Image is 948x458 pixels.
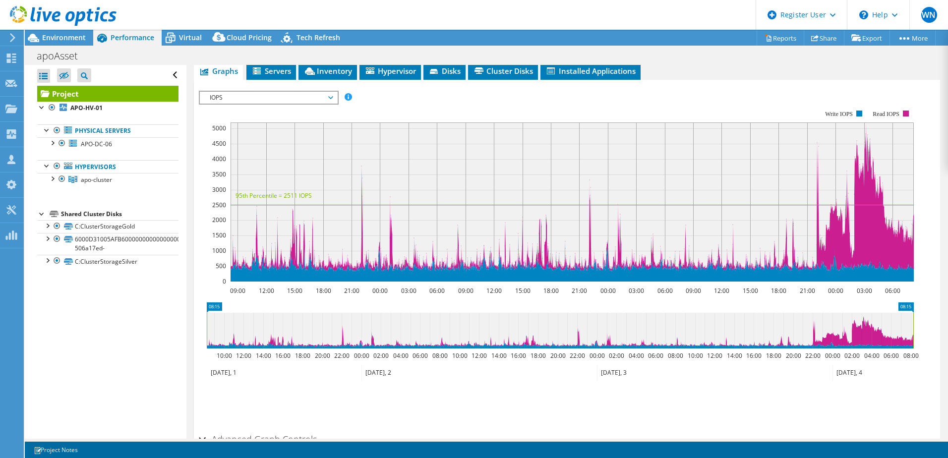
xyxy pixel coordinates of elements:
text: 06:00 [412,351,427,360]
text: 12:00 [486,286,501,295]
text: 02:00 [373,351,388,360]
text: 14:00 [255,351,271,360]
text: 2500 [212,201,226,209]
text: 00:00 [828,286,843,295]
svg: \n [859,10,868,19]
a: APO-HV-01 [37,102,178,114]
text: 15:00 [287,286,302,295]
a: apo-cluster [37,173,178,186]
text: 21:00 [799,286,815,295]
text: 3500 [212,170,226,178]
text: 14:00 [491,351,506,360]
text: 22:00 [334,351,349,360]
h1: apoAsset [32,51,93,61]
text: 06:00 [657,286,672,295]
a: More [889,30,936,46]
text: 18:00 [315,286,331,295]
a: Physical Servers [37,124,178,137]
a: Project [37,86,178,102]
text: 0 [223,277,226,286]
a: C:ClusterStorageSilver [37,255,178,268]
text: 10:00 [452,351,467,360]
text: 18:00 [530,351,545,360]
span: Cluster Disks [473,66,533,76]
text: 00:00 [354,351,369,360]
text: 4500 [212,139,226,148]
text: 22:00 [569,351,585,360]
text: 21:00 [571,286,587,295]
text: 2000 [212,216,226,224]
text: 08:00 [903,351,918,360]
text: 18:00 [766,351,781,360]
text: 12:00 [236,351,251,360]
text: 12:00 [707,351,722,360]
text: 18:00 [295,351,310,360]
text: 09:00 [458,286,473,295]
h2: Advanced Graph Controls [199,429,317,449]
span: Inventory [303,66,352,76]
text: 10:00 [687,351,703,360]
a: Project Notes [27,444,85,456]
span: Performance [111,33,154,42]
text: 20:00 [785,351,801,360]
text: 14:00 [726,351,742,360]
text: 20:00 [314,351,330,360]
span: Virtual [179,33,202,42]
text: 5000 [212,124,226,132]
text: 21:00 [344,286,359,295]
text: 10:00 [216,351,232,360]
text: 00:00 [600,286,615,295]
text: 18:00 [770,286,786,295]
text: 06:00 [429,286,444,295]
text: 08:00 [667,351,683,360]
text: 16:00 [275,351,290,360]
span: Servers [251,66,291,76]
span: IOPS [205,92,332,104]
text: 16:00 [510,351,526,360]
span: Tech Refresh [296,33,340,42]
text: Write IOPS [825,111,853,117]
text: 22:00 [805,351,820,360]
a: Export [844,30,890,46]
text: 02:00 [608,351,624,360]
text: 4000 [212,155,226,163]
text: 06:00 [883,351,898,360]
span: Installed Applications [545,66,636,76]
text: 09:00 [230,286,245,295]
span: Hypervisor [364,66,416,76]
span: Cloud Pricing [227,33,272,42]
text: 15:00 [515,286,530,295]
text: 00:00 [825,351,840,360]
text: 95th Percentile = 2511 IOPS [236,191,312,200]
a: 6000D31005AFB6000000000000000003-506a17ed- [37,233,178,255]
a: Reports [757,30,804,46]
span: Disks [428,66,461,76]
b: APO-HV-01 [70,104,103,112]
div: Shared Cluster Disks [61,208,178,220]
text: 08:00 [432,351,447,360]
text: 00:00 [589,351,604,360]
text: 03:00 [628,286,644,295]
text: 02:00 [844,351,859,360]
text: 06:00 [885,286,900,295]
text: 03:00 [401,286,416,295]
text: 04:00 [864,351,879,360]
text: 12:00 [258,286,274,295]
text: 12:00 [471,351,486,360]
text: 06:00 [648,351,663,360]
text: 15:00 [742,286,758,295]
a: APO-DC-06 [37,137,178,150]
text: 20:00 [550,351,565,360]
span: apo-cluster [81,175,112,184]
a: Share [804,30,844,46]
span: Graphs [199,66,238,76]
text: 16:00 [746,351,761,360]
text: 1000 [212,246,226,255]
a: Hypervisors [37,160,178,173]
text: 500 [216,262,226,270]
text: 12:00 [713,286,729,295]
text: 04:00 [393,351,408,360]
span: Environment [42,33,86,42]
a: C:ClusterStorageGold [37,220,178,233]
text: 04:00 [628,351,644,360]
